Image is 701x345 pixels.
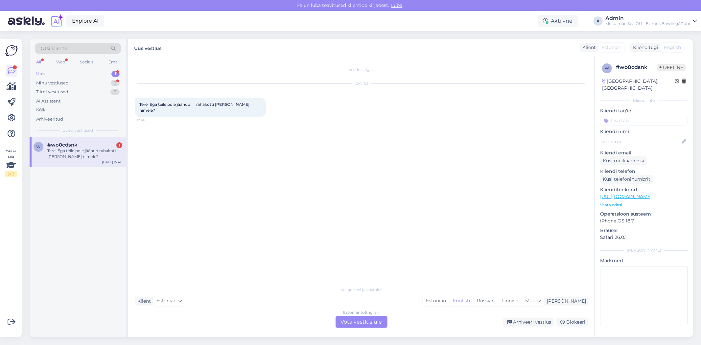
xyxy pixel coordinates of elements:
div: Kliendi info [600,98,688,103]
p: Brauser [600,227,688,234]
span: Otsi kliente [41,45,67,52]
label: Uus vestlus [134,43,161,52]
p: Klienditeekond [600,186,688,193]
div: Klienditugi [630,44,658,51]
div: Estonian [423,296,449,306]
div: Kõik [36,107,46,113]
div: Socials [79,58,95,66]
div: Küsi meiliaadressi [600,156,647,165]
a: Explore AI [66,15,104,27]
div: Finnish [498,296,522,306]
div: 2 / 3 [5,171,17,177]
p: Kliendi telefon [600,168,688,175]
span: w [605,66,609,71]
div: Uus [36,71,45,77]
span: w [36,144,41,149]
div: AI Assistent [36,98,60,104]
div: Vaata siia [5,148,17,177]
div: 6 [110,89,120,95]
p: Kliendi tag'id [600,107,688,114]
span: Tere. Ega teile pole jäänud rahakotti [PERSON_NAME] nimele? [139,102,250,113]
div: A [594,16,603,26]
div: Võta vestlus üle [336,316,387,328]
div: Valige keel ja vastake [135,287,588,293]
div: Küsi telefoninumbrit [600,175,653,184]
p: iPhone OS 18.7 [600,218,688,224]
div: Tiimi vestlused [36,89,68,95]
span: #wo0cdsnk [47,142,78,148]
a: [URL][DOMAIN_NAME] [600,194,652,199]
div: [DATE] 17:46 [102,160,122,165]
p: Kliendi email [600,149,688,156]
div: Mustamäe Spa OÜ - Elamus Bowling&Pubi [605,21,690,26]
div: Klient [135,298,151,305]
div: [GEOGRAPHIC_DATA], [GEOGRAPHIC_DATA] [602,78,675,92]
span: Estonian [156,297,176,305]
p: Operatsioonisüsteem [600,211,688,218]
div: Web [55,58,66,66]
div: All [35,58,42,66]
span: English [664,44,681,51]
input: Lisa nimi [600,138,680,145]
div: Tere. Ega teile pole jäänud rahakotti [PERSON_NAME] nimele? [47,148,122,160]
span: Luba [389,2,405,8]
div: 3 [111,80,120,86]
div: Russian [473,296,498,306]
div: Minu vestlused [36,80,69,86]
div: 1 [111,71,120,77]
div: Estonian to English [343,310,380,315]
div: Admin [605,16,690,21]
div: Arhiveeritud [36,116,63,123]
div: Vestlus algas [135,67,588,73]
div: Email [107,58,121,66]
div: 1 [116,142,122,148]
div: [DATE] [135,80,588,86]
div: [PERSON_NAME] [544,298,586,305]
a: AdminMustamäe Spa OÜ - Elamus Bowling&Pubi [605,16,697,26]
div: Aktiivne [538,15,578,27]
p: Vaata edasi ... [600,202,688,208]
p: Kliendi nimi [600,128,688,135]
input: Lisa tag [600,116,688,126]
img: Askly Logo [5,44,18,57]
span: Offline [657,64,686,71]
span: Uued vestlused [63,127,93,133]
div: # wo0cdsnk [616,63,657,71]
div: Blokeeri [556,318,588,327]
div: [PERSON_NAME] [600,247,688,253]
img: explore-ai [50,14,64,28]
p: Märkmed [600,257,688,264]
div: English [449,296,473,306]
div: Klient [580,44,596,51]
span: Muu [525,298,535,304]
p: Safari 26.0.1 [600,234,688,241]
div: Arhiveeri vestlus [503,318,554,327]
span: Estonian [601,44,621,51]
span: 17:46 [137,118,161,123]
